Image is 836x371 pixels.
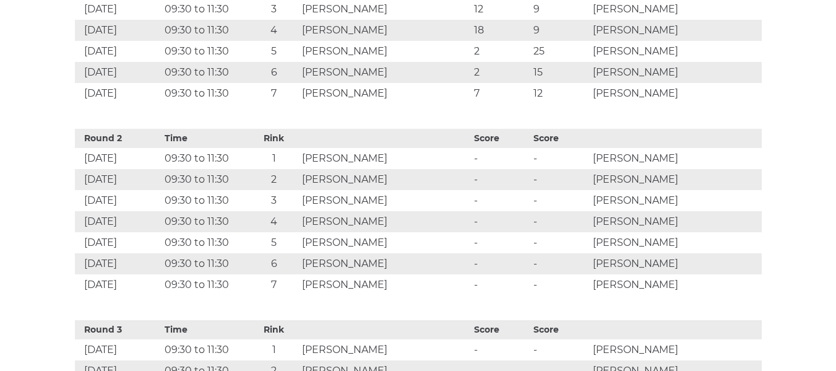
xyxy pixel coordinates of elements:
td: 09:30 to 11:30 [162,274,249,295]
td: 09:30 to 11:30 [162,62,249,83]
td: [PERSON_NAME] [590,148,762,169]
td: 09:30 to 11:30 [162,253,249,274]
th: Rink [249,320,299,339]
td: [PERSON_NAME] [299,20,471,41]
td: 09:30 to 11:30 [162,211,249,232]
td: 7 [249,83,299,104]
td: [PERSON_NAME] [299,62,471,83]
td: [DATE] [75,62,162,83]
td: 09:30 to 11:30 [162,148,249,169]
td: [PERSON_NAME] [590,83,762,104]
td: - [471,339,530,360]
td: - [471,190,530,211]
td: 09:30 to 11:30 [162,20,249,41]
td: - [471,169,530,190]
td: [DATE] [75,339,162,360]
td: - [530,190,590,211]
td: 12 [530,83,590,104]
th: Round 3 [75,320,162,339]
td: [PERSON_NAME] [590,20,762,41]
th: Score [471,320,530,339]
td: 09:30 to 11:30 [162,190,249,211]
td: [PERSON_NAME] [299,339,471,360]
td: [PERSON_NAME] [299,148,471,169]
td: 15 [530,62,590,83]
td: [PERSON_NAME] [590,169,762,190]
td: 18 [471,20,530,41]
td: 3 [249,190,299,211]
th: Round 2 [75,129,162,148]
td: - [471,211,530,232]
td: 9 [530,20,590,41]
td: - [471,148,530,169]
td: 25 [530,41,590,62]
td: [DATE] [75,83,162,104]
td: [PERSON_NAME] [299,169,471,190]
td: 09:30 to 11:30 [162,41,249,62]
td: [DATE] [75,20,162,41]
td: - [530,339,590,360]
td: [PERSON_NAME] [590,232,762,253]
td: [PERSON_NAME] [590,41,762,62]
td: 09:30 to 11:30 [162,83,249,104]
td: 09:30 to 11:30 [162,232,249,253]
td: 1 [249,339,299,360]
td: 4 [249,211,299,232]
td: 7 [471,83,530,104]
th: Score [471,129,530,148]
td: [PERSON_NAME] [590,211,762,232]
th: Score [530,129,590,148]
td: 2 [471,41,530,62]
td: [DATE] [75,232,162,253]
th: Time [162,320,249,339]
td: - [530,169,590,190]
td: 09:30 to 11:30 [162,169,249,190]
td: [PERSON_NAME] [590,339,762,360]
td: [DATE] [75,253,162,274]
td: - [530,211,590,232]
td: [PERSON_NAME] [590,190,762,211]
td: [PERSON_NAME] [590,62,762,83]
th: Rink [249,129,299,148]
td: - [471,274,530,295]
td: 6 [249,62,299,83]
th: Time [162,129,249,148]
td: 5 [249,232,299,253]
td: [DATE] [75,169,162,190]
td: 09:30 to 11:30 [162,339,249,360]
td: [PERSON_NAME] [590,253,762,274]
td: - [530,148,590,169]
td: [DATE] [75,41,162,62]
td: [PERSON_NAME] [299,253,471,274]
td: - [471,232,530,253]
td: - [530,274,590,295]
td: [PERSON_NAME] [299,190,471,211]
td: [DATE] [75,211,162,232]
td: [PERSON_NAME] [299,274,471,295]
td: [DATE] [75,148,162,169]
td: [PERSON_NAME] [299,83,471,104]
td: [PERSON_NAME] [299,232,471,253]
td: [PERSON_NAME] [299,211,471,232]
td: - [471,253,530,274]
td: [DATE] [75,190,162,211]
td: 4 [249,20,299,41]
td: 2 [471,62,530,83]
td: 6 [249,253,299,274]
td: 1 [249,148,299,169]
td: - [530,232,590,253]
td: [DATE] [75,274,162,295]
td: [PERSON_NAME] [590,274,762,295]
th: Score [530,320,590,339]
td: 7 [249,274,299,295]
td: 2 [249,169,299,190]
td: [PERSON_NAME] [299,41,471,62]
td: 5 [249,41,299,62]
td: - [530,253,590,274]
